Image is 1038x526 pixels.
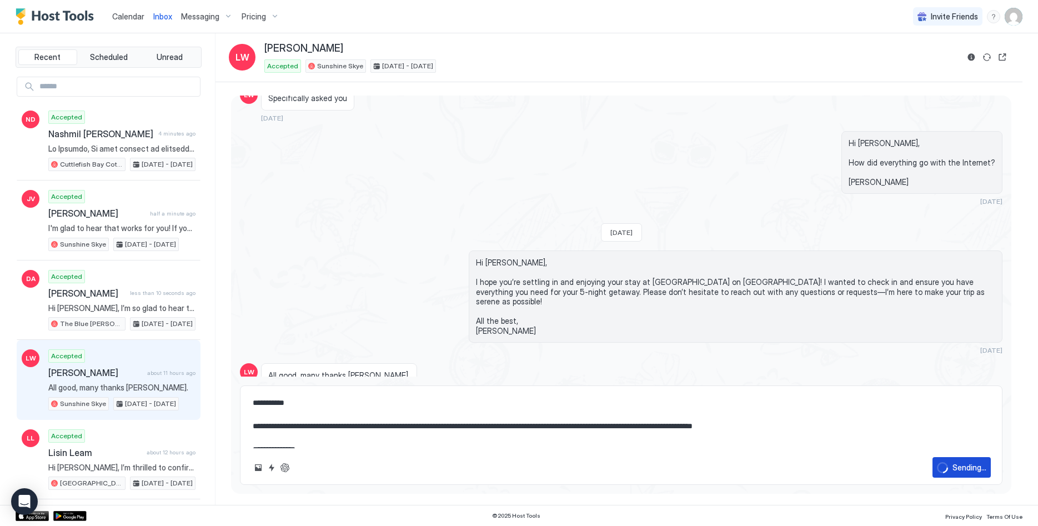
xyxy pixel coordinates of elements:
[48,383,195,393] span: All good, many thanks [PERSON_NAME].
[980,197,1002,206] span: [DATE]
[48,367,143,378] span: [PERSON_NAME]
[48,128,154,139] span: Nashmil [PERSON_NAME]
[150,210,195,217] span: half a minute ago
[53,511,87,521] a: Google Play Store
[112,11,144,22] a: Calendar
[147,369,195,377] span: about 11 hours ago
[965,51,978,64] button: Reservation information
[51,112,82,122] span: Accepted
[60,239,106,249] span: Sunshine Skye
[264,42,343,55] span: [PERSON_NAME]
[140,49,199,65] button: Unread
[610,228,633,237] span: [DATE]
[235,51,249,64] span: LW
[268,370,410,380] span: All good, many thanks [PERSON_NAME].
[26,353,36,363] span: LW
[268,93,347,103] span: Specifically asked you
[79,49,138,65] button: Scheduled
[986,510,1022,522] a: Terms Of Use
[261,114,283,122] span: [DATE]
[278,461,292,474] button: ChatGPT Auto Reply
[476,258,995,335] span: Hi [PERSON_NAME], I hope you’re settling in and enjoying your stay at [GEOGRAPHIC_DATA] on [GEOGR...
[980,51,994,64] button: Sync reservation
[90,52,128,62] span: Scheduled
[48,208,146,219] span: [PERSON_NAME]
[252,461,265,474] button: Upload image
[242,12,266,22] span: Pricing
[142,159,193,169] span: [DATE] - [DATE]
[153,11,172,22] a: Inbox
[26,114,36,124] span: ND
[35,77,200,96] input: Input Field
[181,12,219,22] span: Messaging
[157,52,183,62] span: Unread
[60,478,123,488] span: [GEOGRAPHIC_DATA]
[996,51,1009,64] button: Open reservation
[125,399,176,409] span: [DATE] - [DATE]
[34,52,61,62] span: Recent
[849,138,995,187] span: Hi [PERSON_NAME], How did everything go with the Internet? [PERSON_NAME]
[60,319,123,329] span: The Blue [PERSON_NAME] Cabin
[987,10,1000,23] div: menu
[125,239,176,249] span: [DATE] - [DATE]
[945,513,982,520] span: Privacy Policy
[51,272,82,282] span: Accepted
[48,303,195,313] span: Hi [PERSON_NAME], I’m so glad to hear that you had a wonderful time at The [GEOGRAPHIC_DATA][PERS...
[986,513,1022,520] span: Terms Of Use
[931,12,978,22] span: Invite Friends
[27,433,34,443] span: LL
[267,61,298,71] span: Accepted
[142,478,193,488] span: [DATE] - [DATE]
[153,12,172,21] span: Inbox
[16,511,49,521] a: App Store
[48,463,195,473] span: Hi [PERSON_NAME], I’m thrilled to confirm your booking at [GEOGRAPHIC_DATA] on [GEOGRAPHIC_DATA]!...
[382,61,433,71] span: [DATE] - [DATE]
[492,512,540,519] span: © 2025 Host Tools
[11,488,38,515] div: Open Intercom Messenger
[51,351,82,361] span: Accepted
[48,447,142,458] span: Lisin Leam
[26,274,36,284] span: DA
[244,367,254,377] span: LW
[16,47,202,68] div: tab-group
[48,223,195,233] span: I'm glad to hear that works for you! If you have any other questions or need anything else to ens...
[60,399,106,409] span: Sunshine Skye
[51,192,82,202] span: Accepted
[27,194,35,204] span: JV
[244,90,254,100] span: LW
[980,346,1002,354] span: [DATE]
[48,288,126,299] span: [PERSON_NAME]
[1005,8,1022,26] div: User profile
[18,49,77,65] button: Recent
[265,461,278,474] button: Quick reply
[130,289,195,297] span: less than 10 seconds ago
[952,462,986,473] div: Sending...
[142,319,193,329] span: [DATE] - [DATE]
[60,159,123,169] span: Cuttlefish Bay Cottage
[317,61,363,71] span: Sunshine Skye
[937,462,948,473] div: loading
[48,144,195,154] span: Lo Ipsumdo, Si amet consect ad elitseddo eiu temporin. Utla et 7459 Dolo Magnaaliqu Enim, Adminim...
[932,457,991,478] button: loadingSending...
[945,510,982,522] a: Privacy Policy
[147,449,195,456] span: about 12 hours ago
[112,12,144,21] span: Calendar
[158,130,195,137] span: 4 minutes ago
[51,431,82,441] span: Accepted
[16,8,99,25] a: Host Tools Logo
